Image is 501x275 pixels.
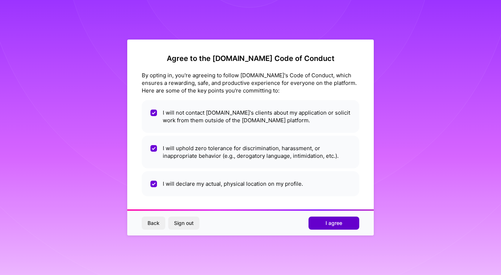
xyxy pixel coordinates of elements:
span: Sign out [174,219,194,227]
button: Back [142,217,165,230]
span: Back [148,219,160,227]
span: I agree [326,219,342,227]
li: I will not contact [DOMAIN_NAME]'s clients about my application or solicit work from them outside... [142,100,359,133]
li: I will uphold zero tolerance for discrimination, harassment, or inappropriate behavior (e.g., der... [142,136,359,168]
h2: Agree to the [DOMAIN_NAME] Code of Conduct [142,54,359,63]
div: By opting in, you're agreeing to follow [DOMAIN_NAME]'s Code of Conduct, which ensures a rewardin... [142,71,359,94]
li: I will declare my actual, physical location on my profile. [142,171,359,196]
button: I agree [309,217,359,230]
button: Sign out [168,217,199,230]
